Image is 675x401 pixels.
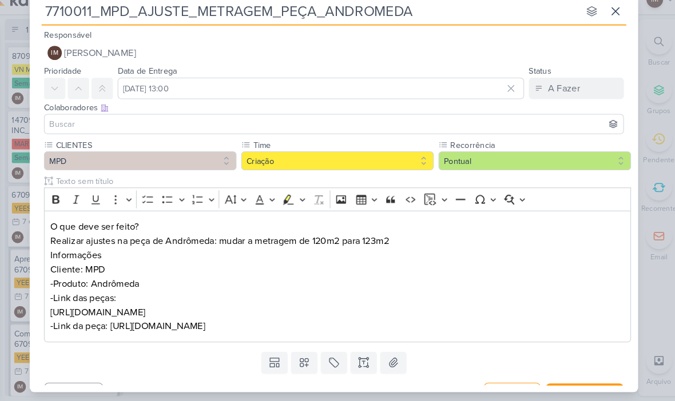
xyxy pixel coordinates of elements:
[78,59,147,73] span: [PERSON_NAME]
[58,55,617,76] button: IM [PERSON_NAME]
[65,240,618,254] p: Realizar ajustes na peça de Andrômeda: mudar a metragem de 120m2 para 123m2
[525,90,617,110] button: A Fazer
[248,161,434,179] button: Criação
[69,149,244,161] label: CLIENTES
[438,161,624,179] button: Pontual
[525,78,547,88] label: Status
[58,113,617,125] div: Colaboradores
[58,195,624,218] div: Editor toolbar
[448,149,624,161] label: Recorrência
[65,322,618,336] p: -Link da peça: [URL][DOMAIN_NAME]
[65,63,72,69] p: IM
[56,15,573,36] input: Kard Sem Título
[65,226,618,240] p: O que deve ser feito?
[129,78,186,88] label: Data de Entrega
[58,44,104,54] label: Responsável
[259,149,434,161] label: Time
[58,161,244,179] button: MPD
[65,267,618,281] p: Cliente: MPD
[61,127,614,141] input: Buscar
[129,90,521,110] input: Select a date
[65,281,618,295] p: -Produto: Andrômeda
[65,295,618,308] p: -Link das peças:
[65,308,618,322] p: [URL][DOMAIN_NAME]
[58,218,624,345] div: Editor editing area: main
[67,183,624,195] input: Texto sem título
[62,59,76,73] div: Isabella Machado Guimarães
[543,93,574,107] div: A Fazer
[65,254,618,267] p: Informações
[58,78,94,88] label: Prioridade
